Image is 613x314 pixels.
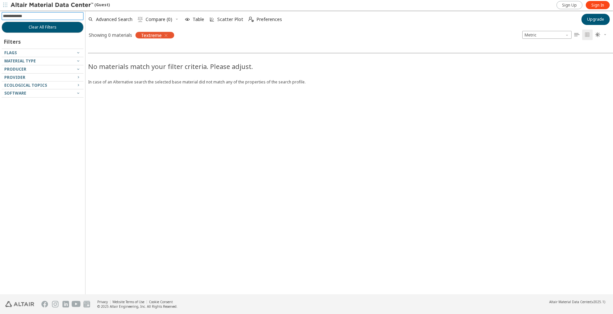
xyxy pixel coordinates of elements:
[2,57,83,65] button: Material Type
[2,74,83,81] button: Provider
[96,17,132,22] span: Advanced Search
[2,89,83,97] button: Software
[2,22,83,33] button: Clear All Filters
[248,17,254,22] i: 
[585,32,590,37] i: 
[97,304,177,309] div: © 2025 Altair Engineering, Inc. All Rights Reserved.
[5,301,34,307] img: Altair Engineering
[256,17,282,22] span: Preferences
[4,50,17,56] span: Flags
[4,58,36,64] span: Material Type
[549,300,605,304] div: (v2025.1)
[11,2,94,9] img: Altair Material Data Center
[2,81,83,89] button: Ecological Topics
[141,32,162,38] span: Textreme
[97,300,108,304] a: Privacy
[582,30,593,40] button: Tile View
[29,25,57,30] span: Clear All Filters
[217,17,243,22] span: Scatter Plot
[556,1,582,9] a: Sign Up
[2,33,24,49] div: Filters
[146,17,172,22] span: Compare (0)
[586,1,610,9] a: Sign In
[149,300,173,304] a: Cookie Consent
[581,14,610,25] button: Upgrade
[112,300,144,304] a: Website Terms of Use
[595,32,601,37] i: 
[4,66,26,72] span: Producer
[11,2,110,9] div: (Guest)
[4,82,47,88] span: Ecological Topics
[562,3,577,8] span: Sign Up
[4,75,25,80] span: Provider
[587,17,604,22] span: Upgrade
[89,32,132,38] div: Showing 0 materials
[572,30,582,40] button: Table View
[522,31,572,39] div: Unit System
[2,65,83,73] button: Producer
[4,90,26,96] span: Software
[2,49,83,57] button: Flags
[549,300,591,304] span: Altair Material Data Center
[522,31,572,39] span: Metric
[591,3,604,8] span: Sign In
[193,17,204,22] span: Table
[138,17,143,22] i: 
[574,32,579,37] i: 
[593,30,610,40] button: Theme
